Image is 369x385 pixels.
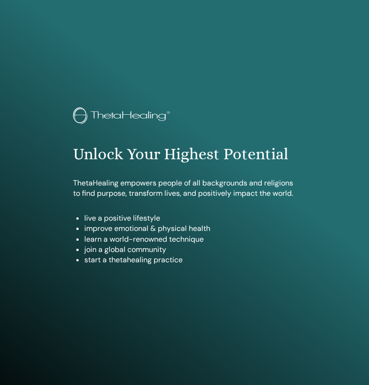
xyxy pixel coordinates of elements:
p: ThetaHealing empowers people of all backgrounds and religions to find purpose, transform lives, a... [73,178,295,199]
li: improve emotional & physical health [84,223,295,234]
li: join a global community [84,244,295,255]
li: live a positive lifestyle [84,213,295,223]
h1: Unlock Your Highest Potential [73,145,295,164]
li: start a thetahealing practice [84,255,295,265]
li: learn a world-renowned technique [84,234,295,244]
